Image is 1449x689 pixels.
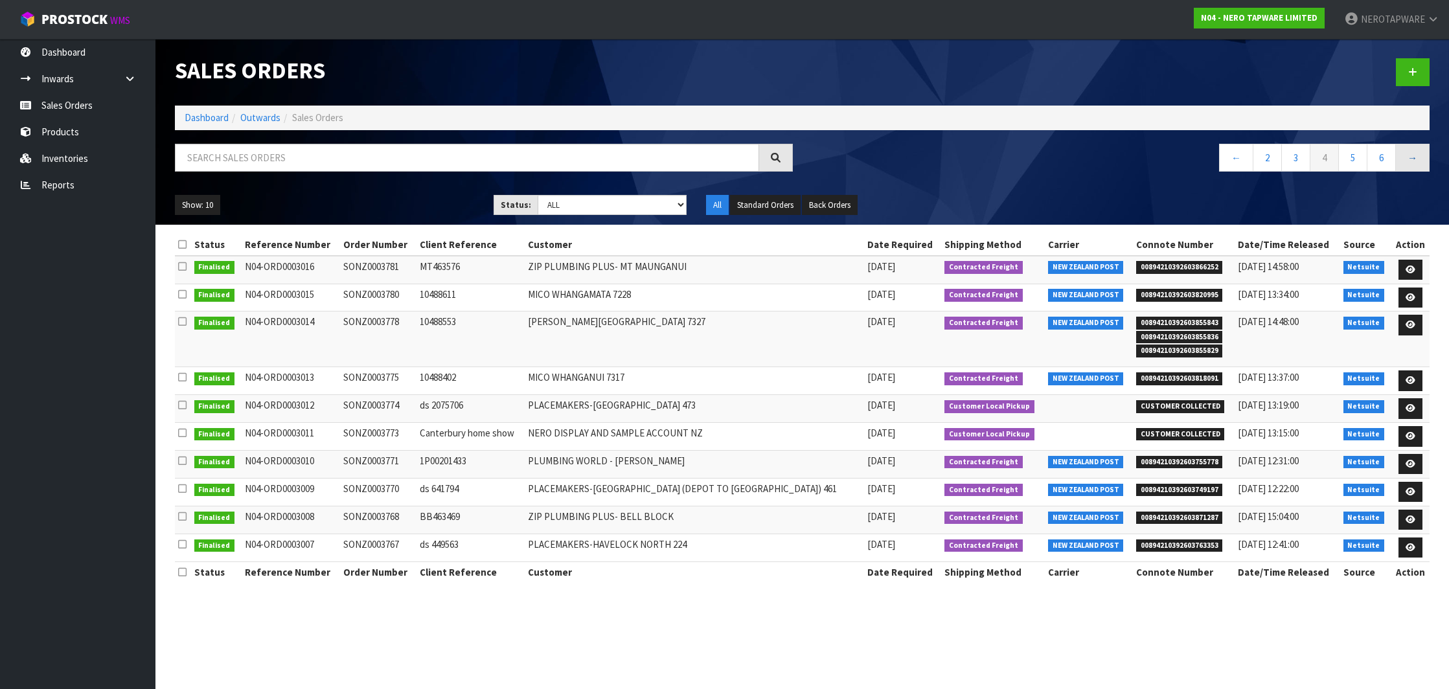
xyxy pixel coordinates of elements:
[1136,345,1223,357] span: 00894210392603855829
[501,199,531,210] strong: Status:
[867,288,895,300] span: [DATE]
[867,399,895,411] span: [DATE]
[194,539,235,552] span: Finalised
[1048,484,1124,497] span: NEW ZEALAND POST
[242,367,341,395] td: N04-ORD0003013
[416,234,525,255] th: Client Reference
[416,311,525,367] td: 10488553
[525,561,864,582] th: Customer
[1238,288,1299,300] span: [DATE] 13:34:00
[730,195,801,216] button: Standard Orders
[1343,261,1385,274] span: Netsuite
[1343,484,1385,497] span: Netsuite
[867,482,895,495] span: [DATE]
[525,367,864,395] td: MICO WHANGANUI 7317
[340,234,416,255] th: Order Number
[1391,234,1430,255] th: Action
[1310,144,1339,172] a: 4
[191,561,242,582] th: Status
[867,455,895,467] span: [DATE]
[416,534,525,561] td: ds 449563
[1045,561,1133,582] th: Carrier
[1238,455,1299,467] span: [DATE] 12:31:00
[416,478,525,506] td: ds 641794
[1343,456,1385,469] span: Netsuite
[864,561,941,582] th: Date Required
[1395,144,1430,172] a: →
[340,450,416,478] td: SONZ0003771
[1238,427,1299,439] span: [DATE] 13:15:00
[1048,289,1124,302] span: NEW ZEALAND POST
[1343,428,1385,441] span: Netsuite
[1136,372,1223,385] span: 00894210392603818091
[944,289,1023,302] span: Contracted Freight
[1238,315,1299,328] span: [DATE] 14:48:00
[1235,561,1340,582] th: Date/Time Released
[525,284,864,311] td: MICO WHANGAMATA 7228
[867,315,895,328] span: [DATE]
[194,456,235,469] span: Finalised
[1343,539,1385,552] span: Netsuite
[340,395,416,423] td: SONZ0003774
[194,372,235,385] span: Finalised
[175,195,220,216] button: Show: 10
[175,144,759,172] input: Search sales orders
[1238,510,1299,523] span: [DATE] 15:04:00
[110,14,130,27] small: WMS
[416,284,525,311] td: 10488611
[340,534,416,561] td: SONZ0003767
[242,311,341,367] td: N04-ORD0003014
[525,423,864,451] td: NERO DISPLAY AND SAMPLE ACCOUNT NZ
[1048,456,1124,469] span: NEW ZEALAND POST
[240,111,280,124] a: Outwards
[1343,289,1385,302] span: Netsuite
[242,395,341,423] td: N04-ORD0003012
[1048,512,1124,525] span: NEW ZEALAND POST
[194,484,235,497] span: Finalised
[1045,234,1133,255] th: Carrier
[340,478,416,506] td: SONZ0003770
[525,478,864,506] td: PLACEMAKERS-[GEOGRAPHIC_DATA] (DEPOT TO [GEOGRAPHIC_DATA]) 461
[1235,234,1340,255] th: Date/Time Released
[416,367,525,395] td: 10488402
[416,561,525,582] th: Client Reference
[1361,13,1425,25] span: NEROTAPWARE
[242,256,341,284] td: N04-ORD0003016
[340,561,416,582] th: Order Number
[867,510,895,523] span: [DATE]
[1136,428,1225,441] span: CUSTOMER COLLECTED
[242,561,341,582] th: Reference Number
[340,256,416,284] td: SONZ0003781
[1136,400,1225,413] span: CUSTOMER COLLECTED
[191,234,242,255] th: Status
[416,423,525,451] td: Canterbury home show
[525,506,864,534] td: ZIP PLUMBING PLUS- BELL BLOCK
[340,311,416,367] td: SONZ0003778
[194,428,235,441] span: Finalised
[706,195,729,216] button: All
[1253,144,1282,172] a: 2
[242,450,341,478] td: N04-ORD0003010
[1343,512,1385,525] span: Netsuite
[1133,234,1235,255] th: Connote Number
[1238,260,1299,273] span: [DATE] 14:58:00
[1136,331,1223,344] span: 00894210392603855836
[944,484,1023,497] span: Contracted Freight
[242,284,341,311] td: N04-ORD0003015
[525,450,864,478] td: PLUMBING WORLD - [PERSON_NAME]
[194,400,235,413] span: Finalised
[1136,484,1223,497] span: 00894210392603749197
[944,372,1023,385] span: Contracted Freight
[1201,12,1318,23] strong: N04 - NERO TAPWARE LIMITED
[1048,372,1124,385] span: NEW ZEALAND POST
[1136,512,1223,525] span: 00894210392603871287
[867,427,895,439] span: [DATE]
[944,512,1023,525] span: Contracted Freight
[242,234,341,255] th: Reference Number
[941,561,1045,582] th: Shipping Method
[1136,456,1223,469] span: 00894210392603755778
[1343,400,1385,413] span: Netsuite
[1048,261,1124,274] span: NEW ZEALAND POST
[941,234,1045,255] th: Shipping Method
[1281,144,1310,172] a: 3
